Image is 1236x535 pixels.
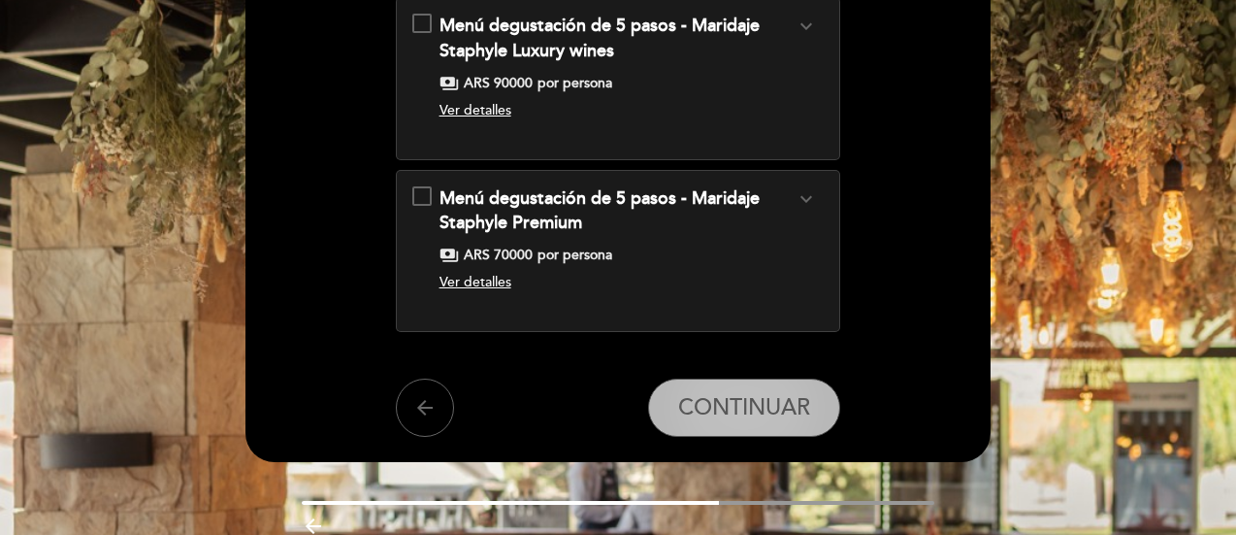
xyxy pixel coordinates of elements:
span: payments [439,74,459,93]
span: payments [439,246,459,265]
span: Ver detalles [439,274,511,290]
button: expand_more [789,14,824,39]
span: CONTINUAR [678,394,810,421]
span: por persona [537,246,612,265]
span: por persona [537,74,612,93]
span: Menú degustación de 5 pasos - Maridaje Staphyle Luxury wines [439,15,760,61]
span: ARS 90000 [464,74,533,93]
md-checkbox: Menú degustación de 5 pasos - Maridaje Staphyle Premium expand_more El menú incluye servicio de a... [412,186,825,300]
span: Ver detalles [439,102,511,118]
i: arrow_back [413,396,437,419]
span: ARS 70000 [464,246,533,265]
button: CONTINUAR [648,379,840,437]
i: expand_more [795,15,818,38]
button: arrow_back [396,379,454,437]
md-checkbox: Menú degustación de 5 pasos - Maridaje Staphyle Luxury wines expand_more El menú incluye servicio... [412,14,825,127]
button: expand_more [789,186,824,212]
i: expand_more [795,187,818,211]
span: Menú degustación de 5 pasos - Maridaje Staphyle Premium [439,187,760,234]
